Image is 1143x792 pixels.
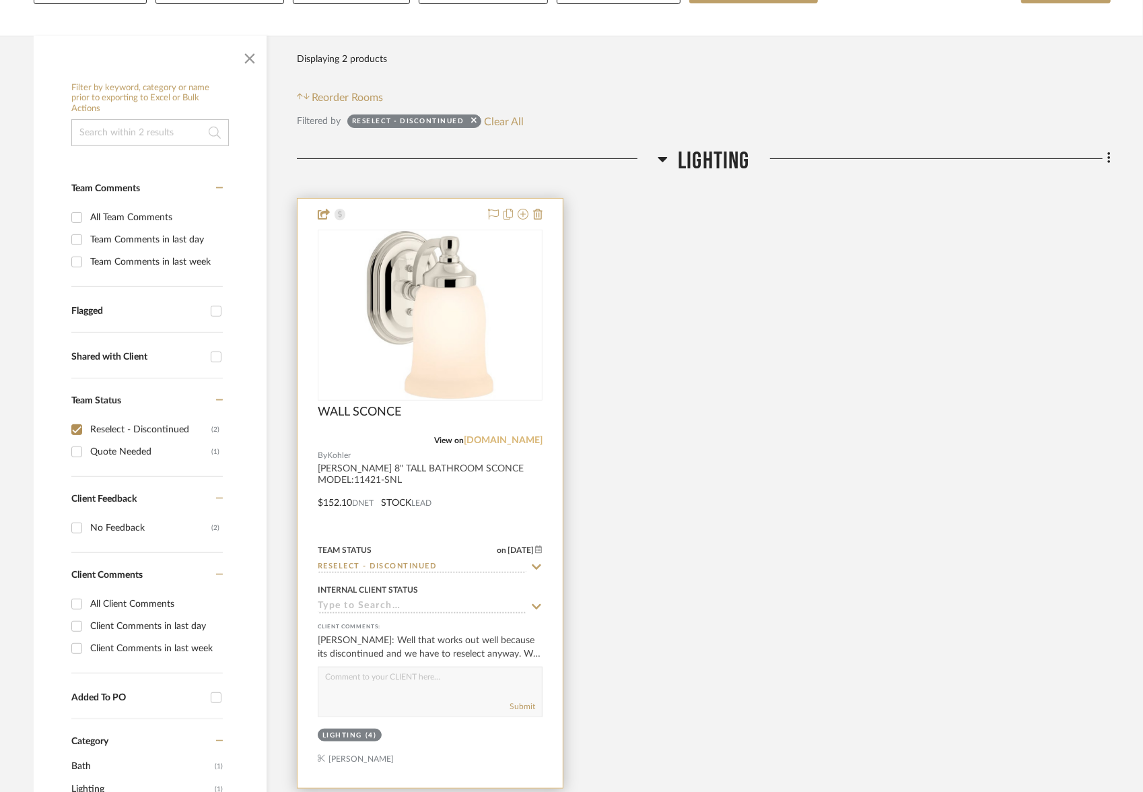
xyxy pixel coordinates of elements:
[90,229,219,251] div: Team Comments in last day
[71,755,211,778] span: Bath
[71,306,204,317] div: Flagged
[297,90,384,106] button: Reorder Rooms
[678,147,750,176] span: LIGHTING
[236,42,263,69] button: Close
[90,419,211,440] div: Reselect - Discontinued
[510,700,535,713] button: Submit
[318,561,526,574] input: Type to Search…
[211,517,219,539] div: (2)
[322,731,362,741] div: LIGHTING
[312,90,384,106] span: Reorder Rooms
[211,441,219,463] div: (1)
[318,230,542,400] div: 0
[71,119,229,146] input: Search within 2 results
[506,546,535,555] span: [DATE]
[497,546,506,554] span: on
[485,112,524,130] button: Clear All
[318,634,543,661] div: [PERSON_NAME]: Well that works out well because its discontinued and we have to reselect anyway. ...
[90,207,219,228] div: All Team Comments
[71,570,143,580] span: Client Comments
[71,352,204,363] div: Shared with Client
[318,601,526,614] input: Type to Search…
[327,449,351,462] span: Kohler
[215,756,223,777] span: (1)
[318,584,418,596] div: Internal Client Status
[90,638,219,659] div: Client Comments in last week
[90,616,219,637] div: Client Comments in last day
[297,114,341,129] div: Filtered by
[346,231,514,399] img: WALL SCONCE
[71,736,108,748] span: Category
[71,396,121,405] span: Team Status
[352,117,464,130] div: Reselect - Discontinued
[434,436,464,444] span: View on
[90,441,211,463] div: Quote Needed
[366,731,377,741] div: (4)
[318,544,372,556] div: Team Status
[71,494,137,504] span: Client Feedback
[90,517,211,539] div: No Feedback
[318,449,327,462] span: By
[211,419,219,440] div: (2)
[464,436,543,445] a: [DOMAIN_NAME]
[90,593,219,615] div: All Client Comments
[71,692,204,704] div: Added To PO
[318,405,401,420] span: WALL SCONCE
[90,251,219,273] div: Team Comments in last week
[71,83,229,114] h6: Filter by keyword, category or name prior to exporting to Excel or Bulk Actions
[297,46,387,73] div: Displaying 2 products
[71,184,140,193] span: Team Comments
